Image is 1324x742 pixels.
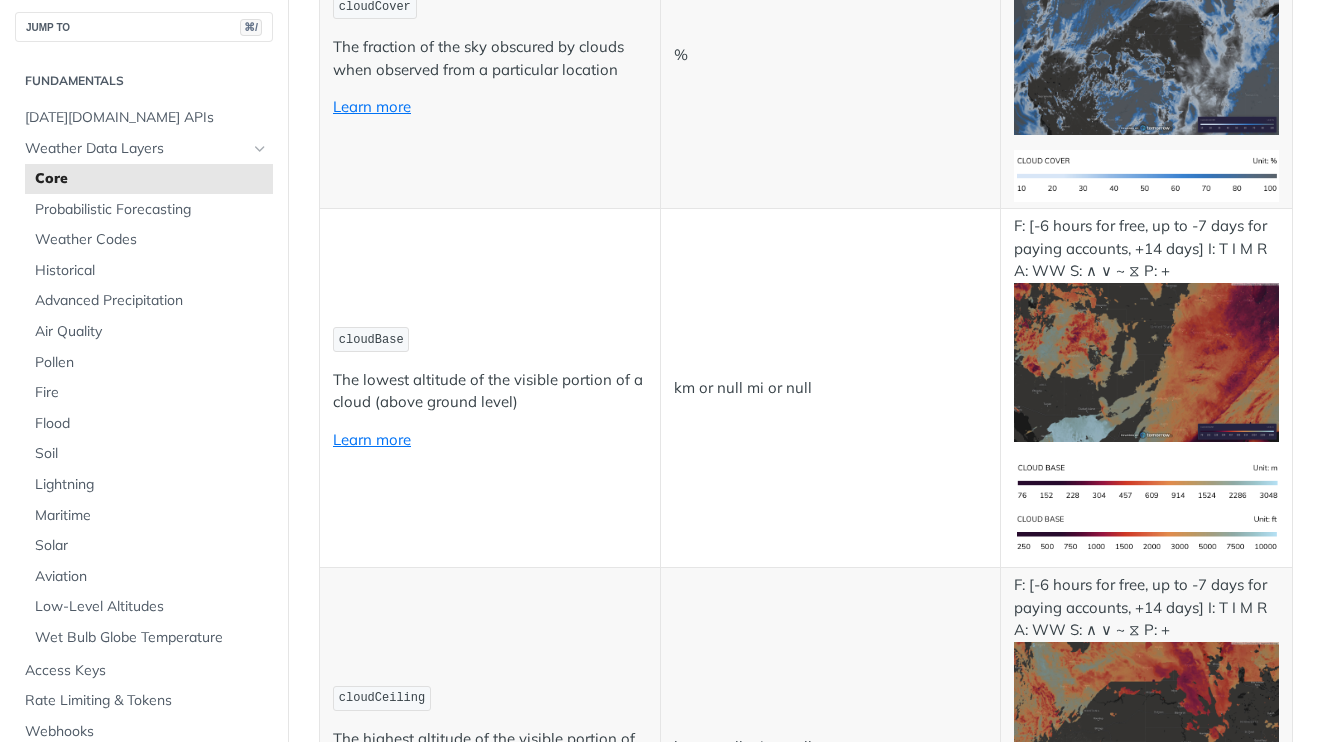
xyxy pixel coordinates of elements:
a: Low-Level Altitudes [25,592,273,622]
span: Wet Bulb Globe Temperature [35,628,268,648]
span: Expand image [1014,351,1279,370]
span: Expand image [1014,710,1279,729]
span: Expand image [1014,44,1279,63]
h2: Fundamentals [15,72,273,90]
span: Advanced Precipitation [35,291,268,311]
p: The fraction of the sky obscured by clouds when observed from a particular location [333,36,647,81]
span: ⌘/ [240,19,262,36]
a: Wet Bulb Globe Temperature [25,623,273,653]
a: Aviation [25,562,273,592]
a: Maritime [25,501,273,531]
span: Historical [35,261,268,281]
a: Learn more [333,430,411,449]
a: Access Keys [15,656,273,686]
span: [DATE][DOMAIN_NAME] APIs [25,108,268,128]
a: Advanced Precipitation [25,286,273,316]
a: Fire [25,378,273,408]
a: Weather Data LayersHide subpages for Weather Data Layers [15,134,273,164]
span: Pollen [35,353,268,373]
span: cloudCeiling [339,691,425,705]
a: Learn more [333,97,411,116]
span: Lightning [35,475,268,495]
span: Weather Codes [35,230,268,250]
a: Lightning [25,470,273,500]
span: Core [35,169,268,189]
span: Webhooks [25,722,268,742]
a: Rate Limiting & Tokens [15,686,273,716]
a: Solar [25,531,273,561]
span: Maritime [35,506,268,526]
a: [DATE][DOMAIN_NAME] APIs [15,103,273,133]
span: Fire [35,383,268,403]
span: Air Quality [35,322,268,342]
a: Core [25,164,273,194]
span: Access Keys [25,661,268,681]
span: Solar [35,536,268,556]
span: Expand image [1014,165,1279,184]
span: Aviation [35,567,268,587]
button: JUMP TO⌘/ [15,12,273,42]
a: Historical [25,256,273,286]
a: Pollen [25,348,273,378]
p: F: [-6 hours for free, up to -7 days for paying accounts, +14 days] I: T I M R A: WW S: ∧ ∨ ~ ⧖ P: + [1014,215,1279,441]
span: Rate Limiting & Tokens [25,691,268,711]
p: The lowest altitude of the visible portion of a cloud (above ground level) [333,369,647,414]
span: Probabilistic Forecasting [35,200,268,220]
span: Soil [35,444,268,464]
a: Soil [25,439,273,469]
a: Probabilistic Forecasting [25,195,273,225]
span: Weather Data Layers [25,139,247,159]
span: cloudBase [339,333,404,347]
span: Expand image [1014,472,1279,491]
p: km or null mi or null [674,377,988,400]
a: Air Quality [25,317,273,347]
span: Expand image [1014,524,1279,543]
a: Flood [25,409,273,439]
button: Hide subpages for Weather Data Layers [252,141,268,157]
span: Flood [35,414,268,434]
span: Low-Level Altitudes [35,597,268,617]
a: Weather Codes [25,225,273,255]
p: % [674,44,988,67]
